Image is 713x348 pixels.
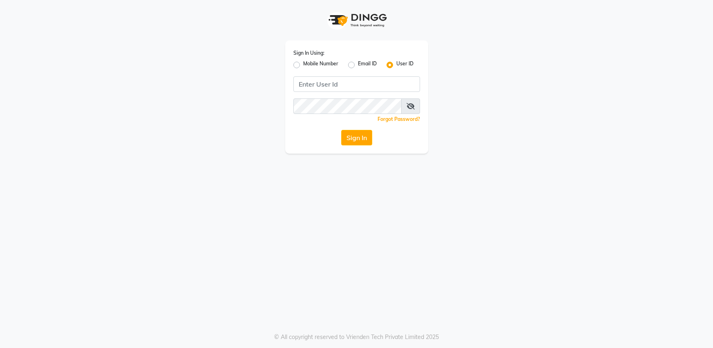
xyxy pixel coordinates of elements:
input: Username [293,76,420,92]
label: Sign In Using: [293,49,324,57]
label: Mobile Number [303,60,338,70]
label: User ID [396,60,413,70]
button: Sign In [341,130,372,145]
a: Forgot Password? [378,116,420,122]
input: Username [293,98,402,114]
img: logo1.svg [324,8,389,32]
label: Email ID [358,60,377,70]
